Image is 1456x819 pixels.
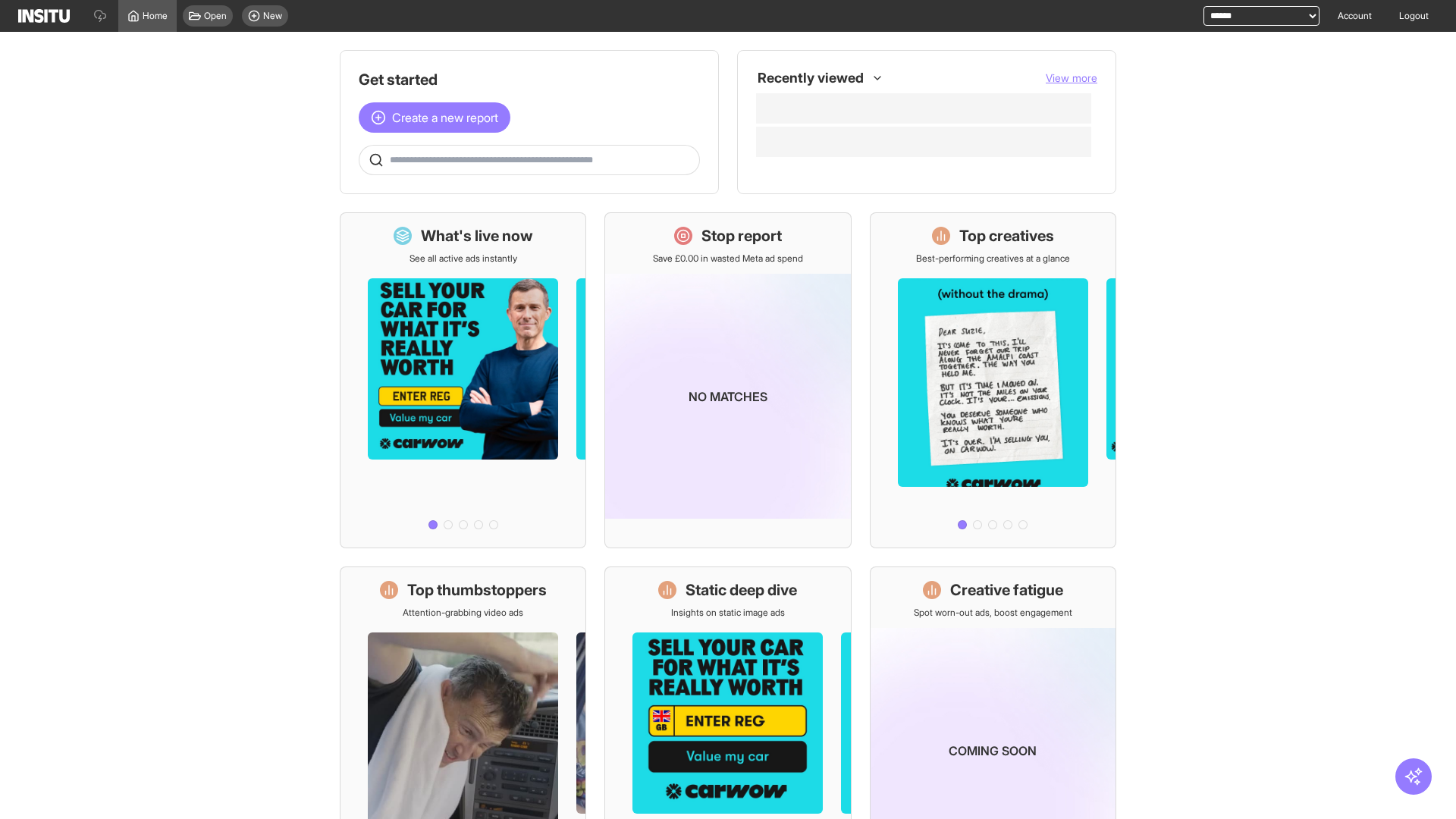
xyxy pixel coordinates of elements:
h1: Get started [359,69,700,90]
h1: Top creatives [959,225,1054,246]
img: Logo [18,9,70,23]
h1: Top thumbstoppers [407,579,547,601]
p: Save £0.00 in wasted Meta ad spend [653,253,803,265]
h1: Stop report [701,225,782,246]
span: New [263,10,282,22]
a: Top creativesBest-performing creatives at a glance [870,212,1116,548]
span: Open [204,10,227,22]
a: Stop reportSave £0.00 in wasted Meta ad spendNo matches [604,212,851,548]
img: coming-soon-gradient_kfitwp.png [605,274,850,519]
button: View more [1046,71,1097,86]
p: No matches [689,388,767,406]
p: Best-performing creatives at a glance [916,253,1070,265]
span: View more [1046,71,1097,84]
span: Home [143,10,168,22]
a: What's live nowSee all active ads instantly [340,212,586,548]
h1: What's live now [421,225,533,246]
span: Create a new report [392,108,498,127]
h1: Static deep dive [686,579,797,601]
p: Insights on static image ads [671,607,785,619]
p: Attention-grabbing video ads [403,607,523,619]
button: Create a new report [359,102,510,133]
p: See all active ads instantly [409,253,517,265]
